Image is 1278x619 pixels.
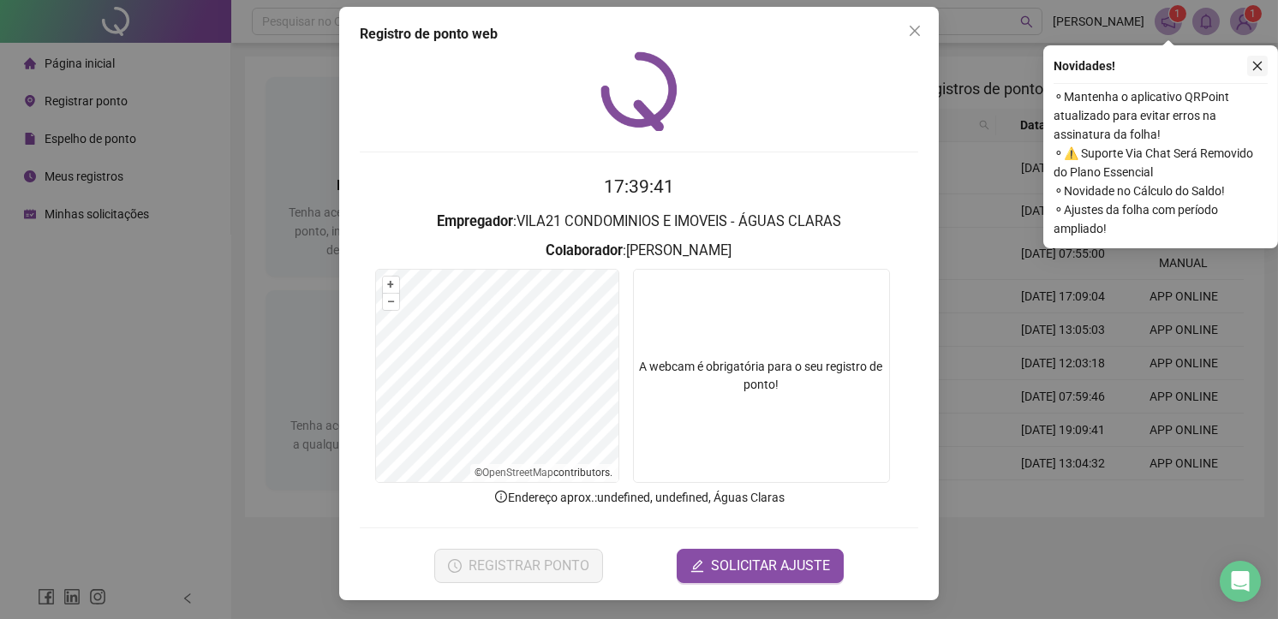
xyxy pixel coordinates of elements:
[360,24,918,45] div: Registro de ponto web
[1054,57,1115,75] span: Novidades !
[360,488,918,507] p: Endereço aprox. : undefined, undefined, Águas Claras
[600,51,678,131] img: QRPoint
[383,277,399,293] button: +
[1251,60,1263,72] span: close
[1054,87,1268,144] span: ⚬ Mantenha o aplicativo QRPoint atualizado para evitar erros na assinatura da folha!
[1220,561,1261,602] div: Open Intercom Messenger
[434,549,603,583] button: REGISTRAR PONTO
[1054,144,1268,182] span: ⚬ ⚠️ Suporte Via Chat Será Removido do Plano Essencial
[1054,182,1268,200] span: ⚬ Novidade no Cálculo do Saldo!
[493,489,509,504] span: info-circle
[360,211,918,233] h3: : VILA21 CONDOMINIOS E IMOVEIS - ÁGUAS CLARAS
[483,467,554,479] a: OpenStreetMap
[677,549,844,583] button: editSOLICITAR AJUSTE
[633,269,890,483] div: A webcam é obrigatória para o seu registro de ponto!
[908,24,922,38] span: close
[475,467,613,479] li: © contributors.
[690,559,704,573] span: edit
[383,294,399,310] button: –
[604,176,674,197] time: 17:39:41
[711,556,830,576] span: SOLICITAR AJUSTE
[1054,200,1268,238] span: ⚬ Ajustes da folha com período ampliado!
[546,242,624,259] strong: Colaborador
[360,240,918,262] h3: : [PERSON_NAME]
[901,17,929,45] button: Close
[437,213,513,229] strong: Empregador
